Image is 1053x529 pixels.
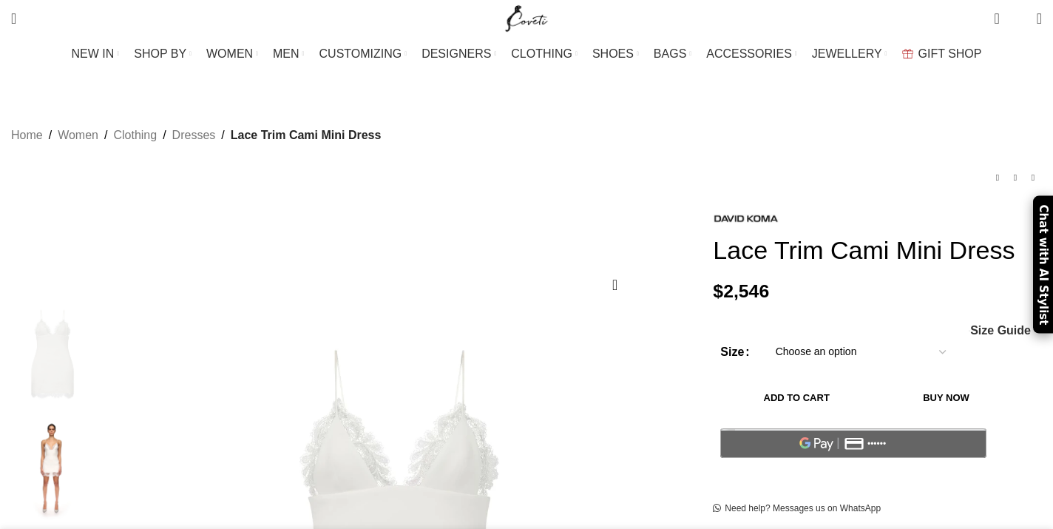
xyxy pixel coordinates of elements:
[319,47,402,61] span: CUSTOMIZING
[713,503,881,515] a: Need help? Messages us on WhatsApp
[511,39,578,69] a: CLOTHING
[986,4,1006,33] a: 1
[7,301,98,407] img: David Koma Lace Trim Cami Mini Dress
[4,4,24,33] a: Search
[421,47,491,61] span: DESIGNERS
[11,126,381,145] nav: Breadcrumb
[720,428,986,458] button: Pay with GPay
[72,47,115,61] span: NEW IN
[720,343,749,362] label: Size
[1024,169,1042,186] a: Next product
[989,169,1006,186] a: Previous product
[273,47,299,61] span: MEN
[812,39,887,69] a: JEWELLERY
[918,47,982,61] span: GIFT SHOP
[113,126,157,145] a: Clothing
[706,47,792,61] span: ACCESSORIES
[713,235,1042,266] h1: Lace Trim Cami Mini Dress
[654,39,691,69] a: BAGS
[995,7,1006,18] span: 1
[902,39,982,69] a: GIFT SHOP
[72,39,120,69] a: NEW IN
[58,126,98,145] a: Women
[319,39,407,69] a: CUSTOMIZING
[206,39,258,69] a: WOMEN
[592,47,634,61] span: SHOES
[4,39,1049,69] div: Main navigation
[11,126,43,145] a: Home
[902,49,913,58] img: GiftBag
[880,383,1012,414] button: Buy now
[134,39,192,69] a: SHOP BY
[868,439,887,449] text: ••••••
[511,47,572,61] span: CLOTHING
[969,325,1031,337] a: Size Guide
[970,325,1031,337] span: Size Guide
[273,39,304,69] a: MEN
[421,39,496,69] a: DESIGNERS
[713,281,723,301] span: $
[713,214,779,223] img: David Koma
[706,39,797,69] a: ACCESSORIES
[134,47,186,61] span: SHOP BY
[172,126,216,145] a: Dresses
[717,466,989,468] iframe: Secure payment input frame
[654,47,686,61] span: BAGS
[502,11,552,24] a: Site logo
[1014,15,1025,26] span: 0
[812,47,882,61] span: JEWELLERY
[713,281,769,301] bdi: 2,546
[592,39,639,69] a: SHOES
[206,47,253,61] span: WOMEN
[1011,4,1026,33] div: My Wishlist
[231,126,382,145] span: Lace Trim Cami Mini Dress
[7,415,98,521] img: David Koma dress
[720,383,873,414] button: Add to cart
